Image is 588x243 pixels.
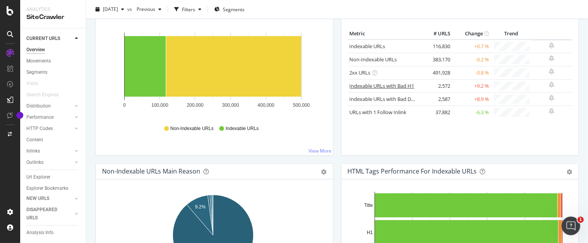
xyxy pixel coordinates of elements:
[293,102,310,108] text: 500,000
[182,6,195,12] div: Filters
[26,102,73,110] a: Distribution
[26,229,54,237] div: Analysis Info
[26,13,80,22] div: SiteCrawler
[26,80,38,88] div: Visits
[26,57,80,65] a: Movements
[421,28,452,40] th: # URLS
[421,79,452,92] td: 2,572
[258,102,275,108] text: 400,000
[350,56,397,63] a: Non-Indexable URLs
[223,6,245,12] span: Segments
[134,6,155,12] span: Previous
[92,3,127,16] button: [DATE]
[452,66,491,79] td: -0.8 %
[26,206,73,222] a: DISAPPEARED URLS
[103,6,118,12] span: 2025 Aug. 16th
[367,230,373,235] text: H1
[26,125,73,133] a: HTTP Codes
[127,6,134,12] span: vs
[549,95,555,101] div: bell-plus
[26,46,45,54] div: Overview
[26,113,73,121] a: Performance
[350,69,371,76] a: 2xx URLs
[452,106,491,119] td: -6.3 %
[549,108,555,114] div: bell-plus
[102,167,200,175] div: Non-Indexable URLs Main Reason
[549,42,555,49] div: bell-plus
[26,147,40,155] div: Inlinks
[26,46,80,54] a: Overview
[26,229,80,237] a: Analysis Info
[491,28,531,40] th: Trend
[26,206,66,222] div: DISAPPEARED URLS
[26,6,80,13] div: Analytics
[549,55,555,61] div: bell-plus
[26,173,80,181] a: Url Explorer
[26,184,68,193] div: Explorer Bookmarks
[26,158,73,167] a: Outlinks
[26,91,66,99] a: Search Engines
[26,35,60,43] div: CURRENT URLS
[170,125,213,132] span: Non-Indexable URLs
[151,102,168,108] text: 100,000
[26,102,51,110] div: Distribution
[171,3,205,16] button: Filters
[421,106,452,119] td: 37,882
[452,40,491,53] td: +0.7 %
[225,125,258,132] span: Indexable URLs
[421,53,452,66] td: 383,170
[452,53,491,66] td: -0.2 %
[26,91,59,99] div: Search Engines
[26,68,47,76] div: Segments
[26,158,43,167] div: Outlinks
[26,125,53,133] div: HTTP Codes
[421,40,452,53] td: 116,830
[187,102,204,108] text: 200,000
[350,82,415,89] a: Indexable URLs with Bad H1
[26,194,49,203] div: NEW URLS
[549,82,555,88] div: bell-plus
[452,79,491,92] td: +9.2 %
[26,136,43,144] div: Content
[350,43,385,50] a: Indexable URLs
[26,194,73,203] a: NEW URLS
[562,217,580,235] iframe: Intercom live chat
[421,66,452,79] td: 491,928
[364,203,373,208] text: Title
[134,3,165,16] button: Previous
[348,28,421,40] th: Metric
[26,80,46,88] a: Visits
[26,113,54,121] div: Performance
[16,112,23,119] div: Tooltip anchor
[309,148,332,154] a: View More
[350,109,407,116] a: URLs with 1 Follow Inlink
[211,3,248,16] button: Segments
[26,57,51,65] div: Movements
[421,92,452,106] td: 2,587
[452,28,491,40] th: Change
[26,173,50,181] div: Url Explorer
[321,169,327,175] div: gear
[452,92,491,106] td: +8.9 %
[549,68,555,75] div: bell-plus
[102,28,324,118] svg: A chart.
[567,169,572,175] div: gear
[26,35,73,43] a: CURRENT URLS
[123,102,126,108] text: 0
[26,184,80,193] a: Explorer Bookmarks
[26,68,80,76] a: Segments
[578,217,584,223] span: 1
[26,147,73,155] a: Inlinks
[350,95,434,102] a: Indexable URLs with Bad Description
[195,204,206,210] text: 9.2%
[222,102,239,108] text: 300,000
[26,136,80,144] a: Content
[348,167,477,175] div: HTML Tags Performance for Indexable URLs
